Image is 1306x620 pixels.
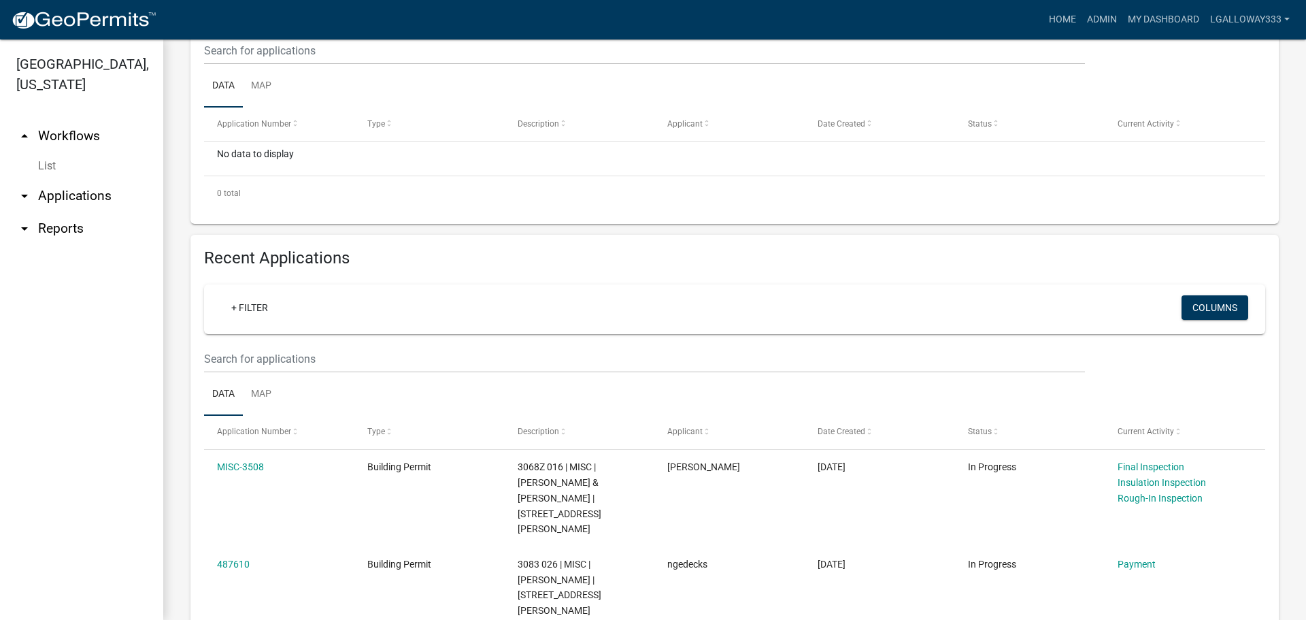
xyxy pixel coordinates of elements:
[367,461,431,472] span: Building Permit
[667,427,703,436] span: Applicant
[1043,7,1082,33] a: Home
[204,416,354,448] datatable-header-cell: Application Number
[204,373,243,417] a: Data
[1118,559,1156,570] a: Payment
[968,119,992,129] span: Status
[354,416,505,448] datatable-header-cell: Type
[518,119,559,129] span: Description
[354,108,505,140] datatable-header-cell: Type
[204,142,1265,176] div: No data to display
[204,176,1265,210] div: 0 total
[217,559,250,570] a: 487610
[204,248,1265,268] h4: Recent Applications
[1122,7,1205,33] a: My Dashboard
[1205,7,1295,33] a: lgalloway333
[667,461,740,472] span: ROBERT JULIAN
[204,345,1085,373] input: Search for applications
[220,295,279,320] a: + Filter
[654,108,805,140] datatable-header-cell: Applicant
[955,108,1105,140] datatable-header-cell: Status
[204,37,1085,65] input: Search for applications
[1082,7,1122,33] a: Admin
[16,188,33,204] i: arrow_drop_down
[1118,477,1206,488] a: Insulation Inspection
[667,559,707,570] span: ngedecks
[1105,416,1255,448] datatable-header-cell: Current Activity
[1182,295,1248,320] button: Columns
[955,416,1105,448] datatable-header-cell: Status
[16,128,33,144] i: arrow_drop_up
[518,427,559,436] span: Description
[1118,493,1203,504] a: Rough-In Inspection
[1118,427,1174,436] span: Current Activity
[1105,108,1255,140] datatable-header-cell: Current Activity
[243,373,280,417] a: Map
[818,559,845,570] span: 10/03/2025
[518,461,601,534] span: 3068Z 016 | MISC | ROBERT & TERESA JULIAN | 174 KELLY LN
[818,461,845,472] span: 10/03/2025
[968,461,1016,472] span: In Progress
[367,119,385,129] span: Type
[654,416,805,448] datatable-header-cell: Applicant
[818,119,865,129] span: Date Created
[667,119,703,129] span: Applicant
[367,427,385,436] span: Type
[204,65,243,108] a: Data
[16,221,33,237] i: arrow_drop_down
[243,65,280,108] a: Map
[818,427,865,436] span: Date Created
[1118,119,1174,129] span: Current Activity
[217,427,291,436] span: Application Number
[217,461,264,472] a: MISC-3508
[968,559,1016,570] span: In Progress
[518,559,601,616] span: 3083 026 | MISC | ALBERT MARX | 312 SHEPHERD MOUNTAIN RD
[805,416,955,448] datatable-header-cell: Date Created
[204,108,354,140] datatable-header-cell: Application Number
[805,108,955,140] datatable-header-cell: Date Created
[1118,461,1184,472] a: Final Inspection
[968,427,992,436] span: Status
[504,416,654,448] datatable-header-cell: Description
[217,119,291,129] span: Application Number
[367,559,431,570] span: Building Permit
[504,108,654,140] datatable-header-cell: Description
